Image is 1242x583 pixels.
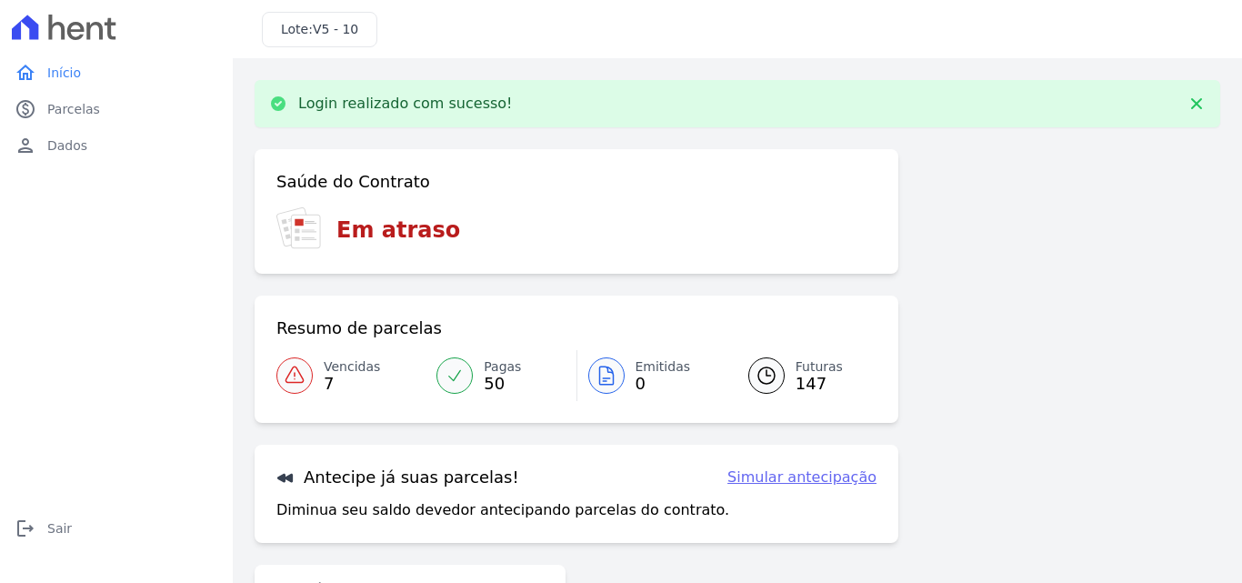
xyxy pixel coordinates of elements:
a: paidParcelas [7,91,225,127]
span: 7 [324,377,380,391]
span: Sair [47,519,72,538]
span: V5 - 10 [313,22,358,36]
a: personDados [7,127,225,164]
span: Futuras [796,357,843,377]
h3: Em atraso [336,214,460,246]
span: 50 [484,377,521,391]
h3: Saúde do Contrato [276,171,430,193]
i: paid [15,98,36,120]
a: logoutSair [7,510,225,547]
p: Diminua seu saldo devedor antecipando parcelas do contrato. [276,499,729,521]
span: Parcelas [47,100,100,118]
span: Vencidas [324,357,380,377]
span: 147 [796,377,843,391]
i: person [15,135,36,156]
a: Emitidas 0 [577,350,726,401]
h3: Resumo de parcelas [276,317,442,339]
h3: Lote: [281,20,358,39]
a: Pagas 50 [426,350,576,401]
span: Início [47,64,81,82]
i: home [15,62,36,84]
a: Vencidas 7 [276,350,426,401]
h3: Antecipe já suas parcelas! [276,467,519,488]
span: Dados [47,136,87,155]
a: Simular antecipação [727,467,876,488]
span: Pagas [484,357,521,377]
span: Emitidas [636,357,691,377]
span: 0 [636,377,691,391]
p: Login realizado com sucesso! [298,95,513,113]
a: Futuras 147 [726,350,876,401]
i: logout [15,518,36,539]
a: homeInício [7,55,225,91]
